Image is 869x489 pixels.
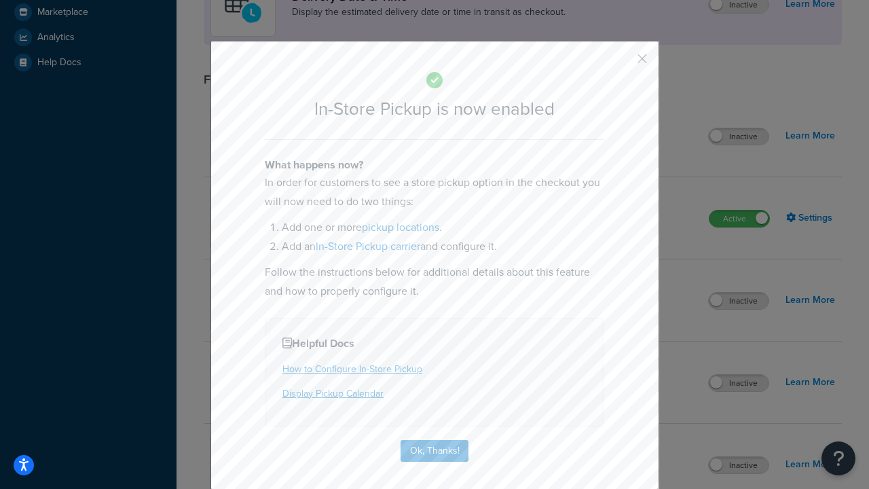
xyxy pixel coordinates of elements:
[265,263,604,301] p: Follow the instructions below for additional details about this feature and how to properly confi...
[316,238,420,254] a: In-Store Pickup carrier
[282,336,587,352] h4: Helpful Docs
[401,440,468,462] button: Ok, Thanks!
[282,218,604,237] li: Add one or more .
[265,157,604,173] h4: What happens now?
[362,219,439,235] a: pickup locations
[282,386,384,401] a: Display Pickup Calendar
[282,362,422,376] a: How to Configure In-Store Pickup
[265,173,604,211] p: In order for customers to see a store pickup option in the checkout you will now need to do two t...
[265,99,604,119] h2: In-Store Pickup is now enabled
[282,237,604,256] li: Add an and configure it.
